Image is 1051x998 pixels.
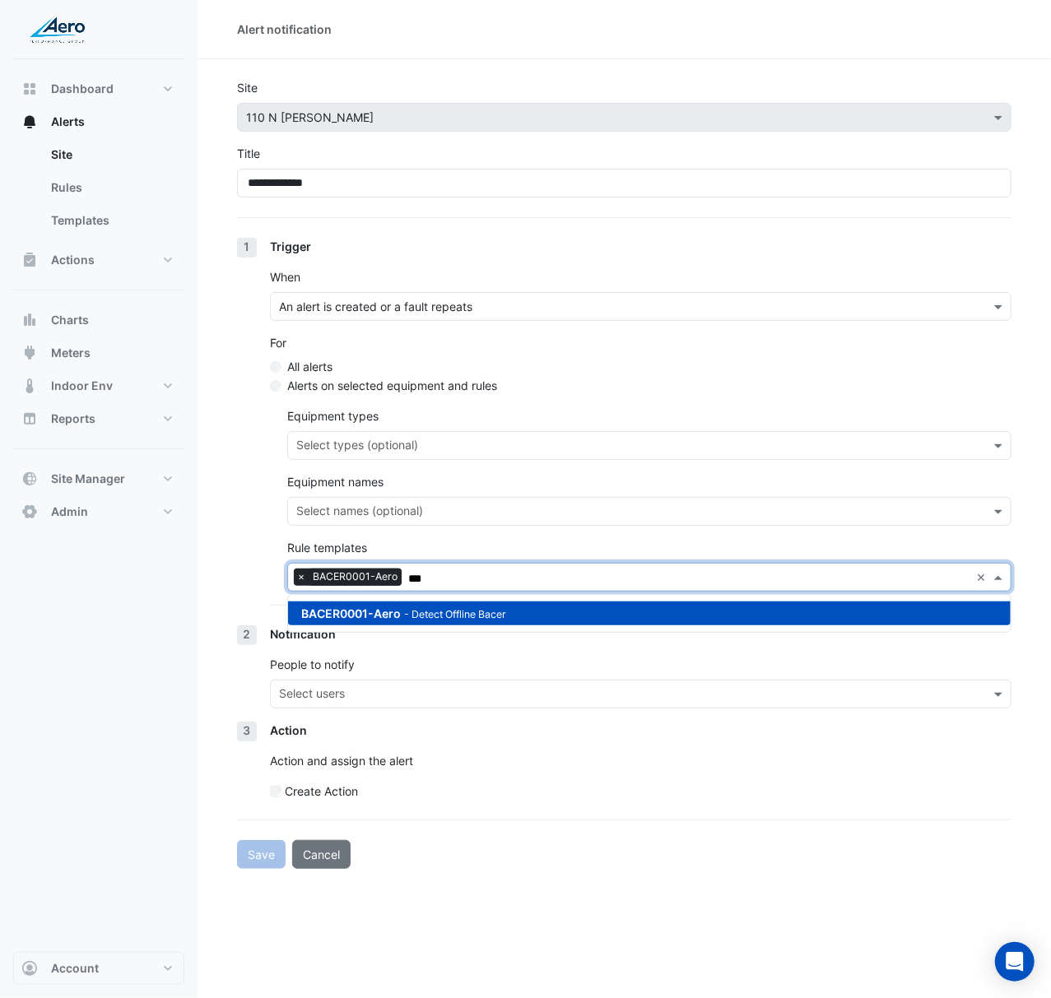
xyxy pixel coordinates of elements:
span: Reports [51,411,95,427]
span: Meters [51,345,91,361]
div: Trigger [270,238,1011,255]
button: Site Manager [13,462,184,495]
label: People to notify [270,656,355,673]
label: Rule templates [287,539,367,556]
span: Admin [51,504,88,520]
label: All alerts [287,358,333,375]
button: Meters [13,337,184,369]
span: × [294,569,309,585]
div: Select names (optional) [294,502,423,523]
span: BACER0001-Aero [309,569,402,585]
button: Alerts [13,105,184,138]
span: Charts [51,312,89,328]
button: Indoor Env [13,369,184,402]
app-icon: Dashboard [21,81,38,97]
app-icon: Reports [21,411,38,427]
button: Actions [13,244,184,276]
p: Action and assign the alert [270,752,1011,769]
a: Templates [38,204,184,237]
label: Title [237,145,260,162]
div: 3 [237,722,257,741]
a: Site [38,138,184,171]
span: BACER0001-Aero [301,606,401,620]
span: Alerts [51,114,85,130]
div: Select types (optional) [294,436,418,457]
label: Equipment types [287,407,379,425]
div: Notification [270,625,1011,643]
label: Equipment names [287,473,384,490]
span: Site Manager [51,471,125,487]
app-icon: Indoor Env [21,378,38,394]
app-icon: Actions [21,252,38,268]
app-icon: Charts [21,312,38,328]
button: Cancel [292,840,351,869]
div: Action [270,722,1011,739]
span: Clear [976,569,990,586]
span: Actions [51,252,95,268]
div: 1 [237,238,257,258]
a: Rules [38,171,184,204]
app-icon: Alerts [21,114,38,130]
div: Alert notification [237,21,332,38]
img: Company Logo [20,13,94,46]
div: Open Intercom Messenger [995,942,1035,982]
app-icon: Meters [21,345,38,361]
button: Admin [13,495,184,528]
small: Detect Offline Bacer [404,608,506,620]
button: Charts [13,304,184,337]
button: Reports [13,402,184,435]
span: Dashboard [51,81,114,97]
div: Select users [277,685,345,706]
app-icon: Site Manager [21,471,38,487]
div: 2 [237,625,257,645]
button: Dashboard [13,72,184,105]
label: Create Action [285,782,358,800]
span: Indoor Env [51,378,113,394]
app-icon: Admin [21,504,38,520]
div: Alerts [13,138,184,244]
label: Alerts on selected equipment and rules [287,377,497,394]
label: Site [237,79,258,96]
label: For [270,334,286,351]
ng-dropdown-panel: Options list [287,594,1011,633]
span: Account [51,960,99,977]
label: When [270,268,300,285]
button: Account [13,952,184,985]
